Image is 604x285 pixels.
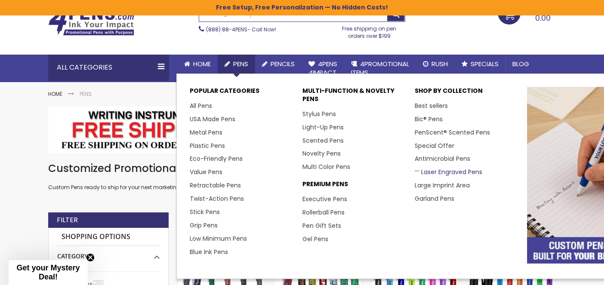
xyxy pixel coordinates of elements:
span: Blog [512,59,529,68]
a: USA Made Pens [190,115,235,123]
a: Plastic Pens [190,141,225,150]
strong: Shopping Options [57,228,160,246]
a: Executive Pens [302,195,347,203]
img: Pens [48,106,556,153]
a: Multi Color Pens [302,162,350,171]
a: Special Offer [415,141,454,150]
p: Popular Categories [190,87,293,99]
p: Premium Pens [302,180,406,193]
a: Eco-Friendly Pens [190,154,243,163]
a: All Pens [190,101,212,110]
span: 4Pens 4impact [308,59,337,77]
a: (888) 88-4PENS [206,26,247,33]
a: Antimicrobial Pens [415,154,470,163]
p: Shop By Collection [415,87,518,99]
div: All Categories [48,55,169,80]
span: 4PROMOTIONAL ITEMS [351,59,409,77]
a: Pen Gift Sets [302,221,341,230]
a: 4PROMOTIONALITEMS [344,55,416,83]
a: Home [48,90,62,98]
span: Pens [233,59,248,68]
a: Pencils [255,55,302,74]
a: PenScent® Scented Pens [415,128,490,137]
h1: Customized Promotional Pens [48,162,556,175]
a: Bic® Pens [415,115,443,123]
span: Rush [431,59,448,68]
span: - Call Now! [206,26,276,33]
a: Retractable Pens [190,181,241,190]
a: Blue Ink Pens [190,248,228,256]
a: Grip Pens [190,221,218,230]
a: Light-Up Pens [302,123,344,132]
a: Home [177,55,218,74]
strong: Pens [80,90,92,98]
a: Specials [455,55,505,74]
a: Twist-Action Pens [190,194,244,203]
span: 0.00 [535,12,551,23]
a: Garland Pens [415,194,454,203]
div: Category [57,246,160,260]
span: Pencils [271,59,295,68]
a: Rollerball Pens [302,208,345,217]
a: Stick Pens [190,208,220,216]
a: Scented Pens [302,136,344,145]
a: Blog [505,55,536,74]
a: Gel Pens [302,235,328,243]
div: Free shipping on pen orders over $199 [333,22,406,39]
img: 4Pens Custom Pens and Promotional Products [48,8,134,36]
a: 4Pens4impact [302,55,344,83]
div: Custom Pens ready to ship for your next marketing campaign, always high quality and affordable ge... [48,162,556,191]
a: Laser Engraved Pens [415,168,482,176]
a: Large Imprint Area [415,181,470,190]
a: Stylus Pens [302,110,336,118]
p: Multi-Function & Novelty Pens [302,87,406,107]
a: Rush [416,55,455,74]
strong: Filter [57,215,78,225]
a: Value Pens [190,168,222,176]
a: Low Minimum Pens [190,234,247,243]
button: Close teaser [86,253,95,262]
span: Specials [471,59,499,68]
div: Get your Mystery Deal!Close teaser [9,260,88,285]
a: Pens [218,55,255,74]
a: Metal Pens [190,128,222,137]
a: Best sellers [415,101,448,110]
span: Get your Mystery Deal! [16,264,80,281]
a: Novelty Pens [302,149,341,158]
span: Home [193,59,211,68]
